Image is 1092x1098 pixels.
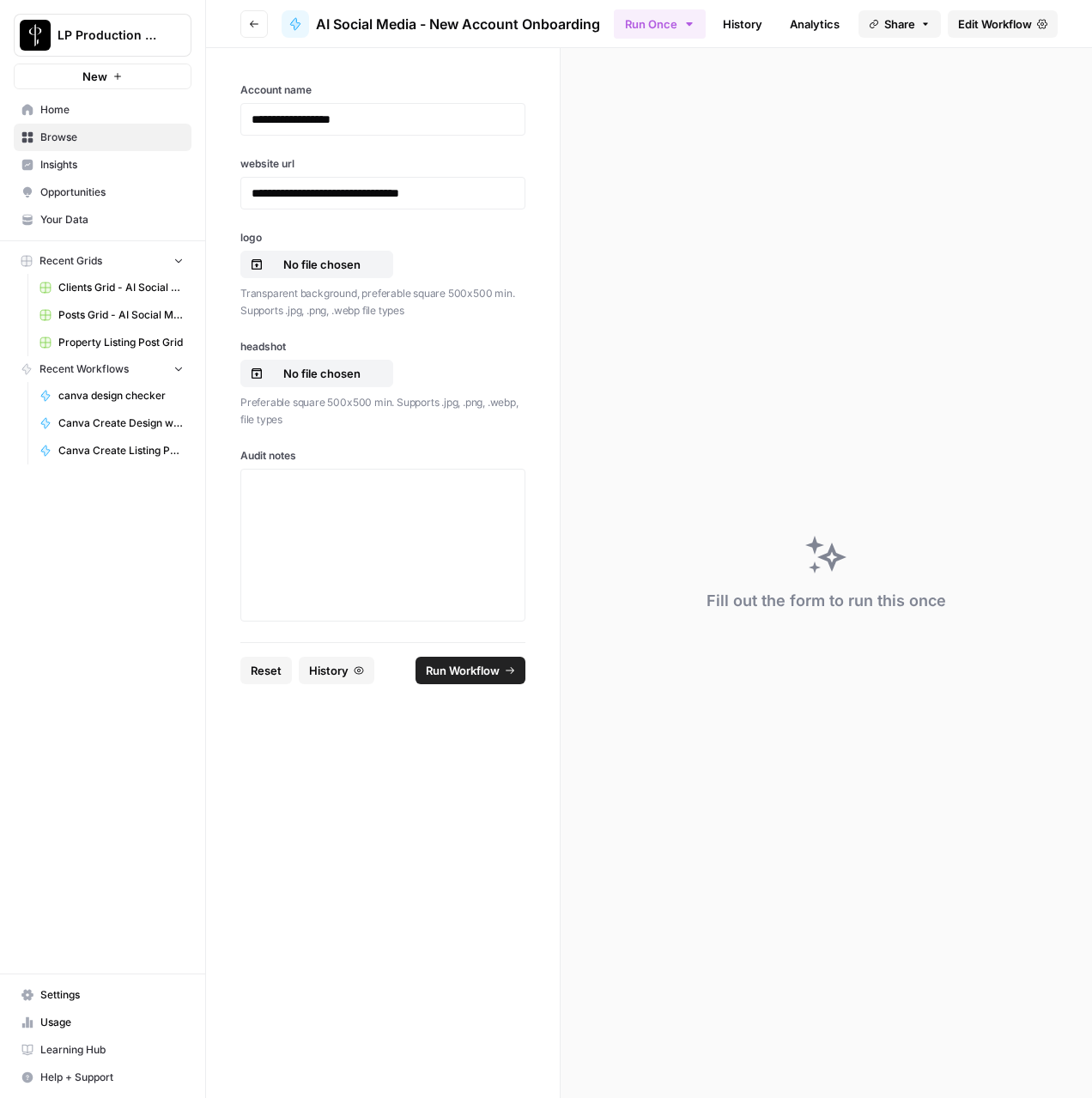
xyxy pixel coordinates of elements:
[58,307,184,323] span: Posts Grid - AI Social Media
[58,416,184,431] span: Canva Create Design with Image based on Single prompt PERSONALIZED
[32,437,191,464] a: Canva Create Listing Posts (human review to pick properties)
[58,335,184,350] span: Property Listing Post Grid
[14,206,191,234] a: Your Data
[40,987,184,1003] span: Settings
[58,443,184,458] span: Canva Create Listing Posts (human review to pick properties)
[32,301,191,329] a: Posts Grid - AI Social Media
[32,382,191,409] a: canva design checker
[20,20,51,51] img: LP Production Workloads Logo
[40,1070,184,1085] span: Help + Support
[240,82,525,98] label: Account name
[14,981,191,1009] a: Settings
[614,9,706,39] button: Run Once
[858,10,941,38] button: Share
[40,130,184,145] span: Browse
[58,280,184,295] span: Clients Grid - AI Social Media
[426,662,500,679] span: Run Workflow
[240,448,525,464] label: Audit notes
[40,1015,184,1030] span: Usage
[416,657,525,684] button: Run Workflow
[14,1036,191,1064] a: Learning Hub
[309,662,349,679] span: History
[14,96,191,124] a: Home
[14,1064,191,1091] button: Help + Support
[958,15,1032,33] span: Edit Workflow
[40,1042,184,1058] span: Learning Hub
[240,156,525,172] label: website url
[240,360,393,387] button: No file chosen
[240,657,292,684] button: Reset
[58,388,184,403] span: canva design checker
[14,64,191,89] button: New
[32,329,191,356] a: Property Listing Post Grid
[240,285,525,318] p: Transparent background, preferable square 500x500 min. Supports .jpg, .png, .webp file types
[884,15,915,33] span: Share
[40,157,184,173] span: Insights
[14,1009,191,1036] a: Usage
[14,179,191,206] a: Opportunities
[267,256,377,273] p: No file chosen
[14,14,191,57] button: Workspace: LP Production Workloads
[240,230,525,246] label: logo
[40,185,184,200] span: Opportunities
[32,409,191,437] a: Canva Create Design with Image based on Single prompt PERSONALIZED
[240,339,525,355] label: headshot
[948,10,1058,38] a: Edit Workflow
[40,102,184,118] span: Home
[240,251,393,278] button: No file chosen
[32,274,191,301] a: Clients Grid - AI Social Media
[240,394,525,428] p: Preferable square 500x500 min. Supports .jpg, .png, .webp, file types
[251,662,282,679] span: Reset
[39,253,102,269] span: Recent Grids
[707,589,946,613] div: Fill out the form to run this once
[282,10,600,38] a: AI Social Media - New Account Onboarding
[58,27,161,44] span: LP Production Workloads
[14,248,191,274] button: Recent Grids
[316,14,600,34] span: AI Social Media - New Account Onboarding
[299,657,374,684] button: History
[14,356,191,382] button: Recent Workflows
[82,68,107,85] span: New
[40,212,184,227] span: Your Data
[713,10,773,38] a: History
[267,365,377,382] p: No file chosen
[14,124,191,151] a: Browse
[780,10,850,38] a: Analytics
[39,361,129,377] span: Recent Workflows
[14,151,191,179] a: Insights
